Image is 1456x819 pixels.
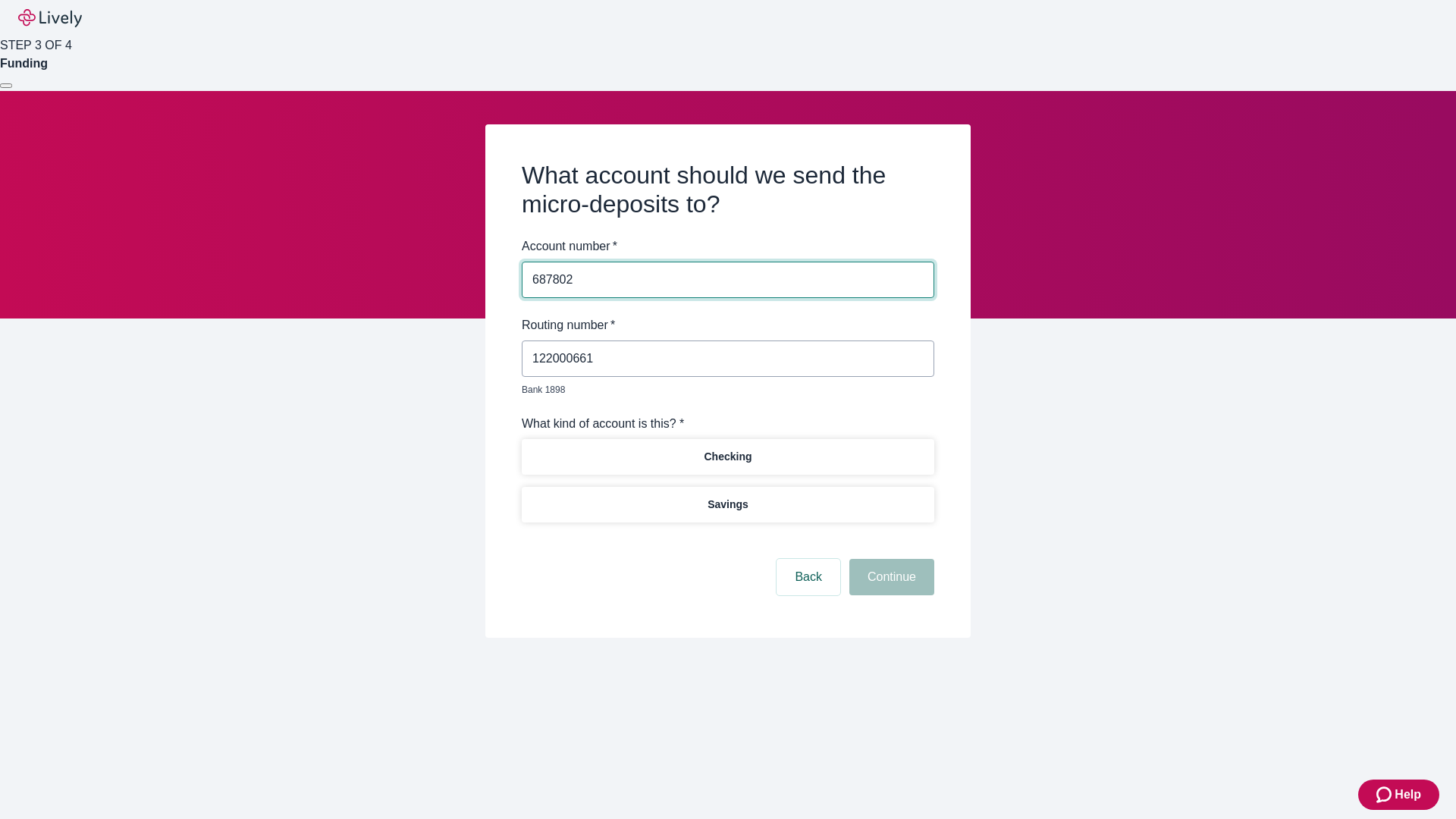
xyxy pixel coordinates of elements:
label: Routing number [522,316,615,334]
button: Back [777,559,840,595]
img: Lively [18,9,82,27]
label: Account number [522,237,617,256]
p: Checking [704,449,752,465]
p: Bank 1898 [522,383,924,397]
svg: Zendesk support icon [1376,786,1395,804]
button: Savings [522,487,934,522]
p: Savings [708,497,748,513]
button: Zendesk support iconHelp [1358,780,1439,810]
label: What kind of account is this? * [522,415,684,433]
button: Checking [522,439,934,475]
span: Help [1395,786,1421,804]
h2: What account should we send the micro-deposits to? [522,161,934,219]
